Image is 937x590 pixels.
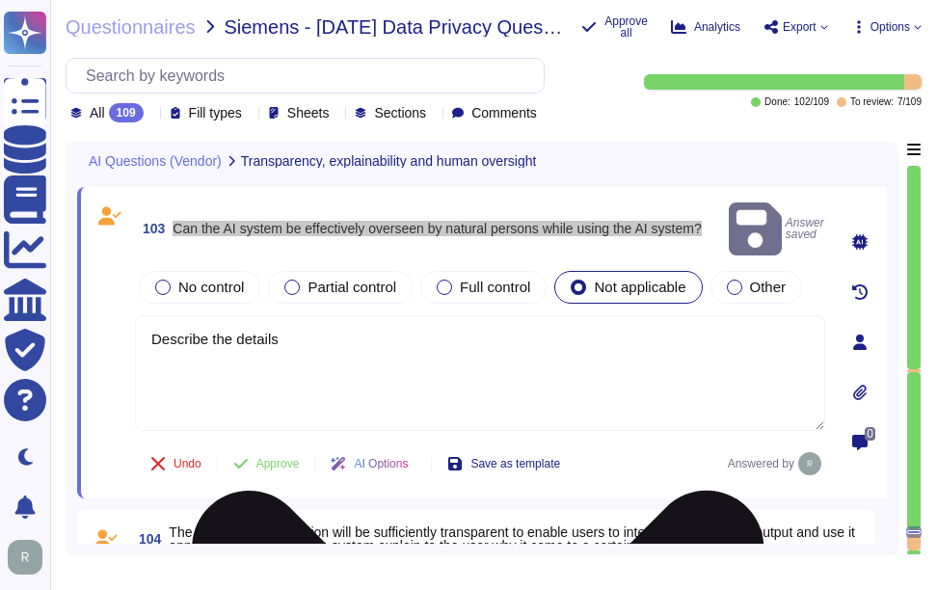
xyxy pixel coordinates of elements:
div: 109 [109,103,144,122]
input: Search by keywords [76,59,544,93]
span: Not applicable [594,279,685,295]
span: To review: [850,97,894,107]
span: Questionnaires [66,17,196,37]
span: 104 [131,532,161,546]
textarea: Describe the details [135,315,825,431]
span: Partial control [308,279,396,295]
span: Done: [764,97,790,107]
span: All [90,106,105,120]
span: 102 / 109 [794,97,829,107]
button: Approve all [581,15,648,39]
span: Transparency, explainability and human oversight [241,154,537,168]
span: Sections [374,106,426,120]
span: Sheets [287,106,330,120]
button: Analytics [671,19,740,35]
button: user [4,536,56,578]
span: Fill types [189,106,242,120]
span: Analytics [694,21,740,33]
span: Comments [471,106,537,120]
span: Full control [460,279,530,295]
span: 7 / 109 [897,97,922,107]
span: 0 [865,427,875,441]
span: Siemens - [DATE] Data Privacy Questionnaire [224,17,566,37]
span: Options [870,21,910,33]
span: Can the AI system be effectively overseen by natural persons while using the AI system? [173,221,701,236]
span: Export [783,21,817,33]
span: The AI system in operation will be sufficiently transparent to enable users to interpret the syst... [169,524,855,553]
img: user [8,540,42,575]
span: No control [178,279,244,295]
span: Other [750,279,787,295]
span: AI Questions (Vendor) [89,154,222,168]
span: 103 [135,222,165,235]
span: Answer saved [729,199,825,259]
img: user [798,452,821,475]
span: Approve all [604,15,648,39]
